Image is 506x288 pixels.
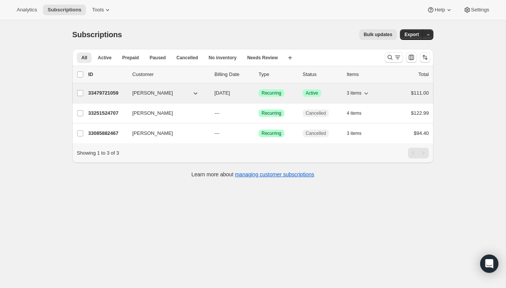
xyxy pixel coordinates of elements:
div: 33251524707[PERSON_NAME]---SuccessRecurringCancelled4 items$122.99 [88,108,429,119]
div: Open Intercom Messenger [480,255,498,273]
span: Analytics [17,7,37,13]
span: Recurring [262,110,281,116]
p: 33085882467 [88,130,126,137]
div: IDCustomerBilling DateTypeStatusItemsTotal [88,71,429,78]
p: Learn more about [192,171,314,178]
button: Bulk updates [359,29,397,40]
span: Paused [149,55,166,61]
span: Cancelled [306,130,326,136]
span: No inventory [209,55,236,61]
div: 33085882467[PERSON_NAME]---SuccessRecurringCancelled3 items$94.40 [88,128,429,139]
p: Status [303,71,341,78]
p: 33251524707 [88,109,126,117]
span: Active [306,90,318,96]
span: Export [404,32,419,38]
span: $94.40 [414,130,429,136]
button: Sort the results [420,52,430,63]
span: Recurring [262,90,281,96]
button: Create new view [284,52,296,63]
button: 4 items [347,108,370,119]
span: 4 items [347,110,362,116]
span: $122.99 [411,110,429,116]
span: Cancelled [306,110,326,116]
button: Analytics [12,5,41,15]
button: Help [422,5,457,15]
button: [PERSON_NAME] [128,87,204,99]
span: Needs Review [247,55,278,61]
span: Bulk updates [364,32,392,38]
span: Active [98,55,111,61]
button: 3 items [347,88,370,98]
p: Customer [132,71,208,78]
span: Subscriptions [72,30,122,39]
span: --- [214,130,219,136]
span: 3 items [347,90,362,96]
span: 3 items [347,130,362,136]
div: Items [347,71,385,78]
div: 33479721059[PERSON_NAME][DATE]SuccessRecurringSuccessActive3 items$111.00 [88,88,429,98]
span: Prepaid [122,55,139,61]
span: Subscriptions [48,7,81,13]
span: $111.00 [411,90,429,96]
button: Tools [87,5,116,15]
span: Tools [92,7,104,13]
nav: Pagination [408,148,429,158]
button: [PERSON_NAME] [128,107,204,119]
span: --- [214,110,219,116]
span: [PERSON_NAME] [132,130,173,137]
span: Cancelled [176,55,198,61]
span: Settings [471,7,489,13]
p: ID [88,71,126,78]
p: Billing Date [214,71,252,78]
span: Help [435,7,445,13]
span: Recurring [262,130,281,136]
span: [PERSON_NAME] [132,109,173,117]
p: Showing 1 to 3 of 3 [77,149,119,157]
button: Customize table column order and visibility [406,52,417,63]
button: Search and filter results [385,52,403,63]
span: [DATE] [214,90,230,96]
span: All [81,55,87,61]
button: Export [400,29,424,40]
a: managing customer subscriptions [235,171,314,177]
button: Subscriptions [43,5,86,15]
div: Type [259,71,297,78]
p: 33479721059 [88,89,126,97]
span: [PERSON_NAME] [132,89,173,97]
button: Settings [459,5,494,15]
button: 3 items [347,128,370,139]
button: [PERSON_NAME] [128,127,204,139]
p: Total [419,71,429,78]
